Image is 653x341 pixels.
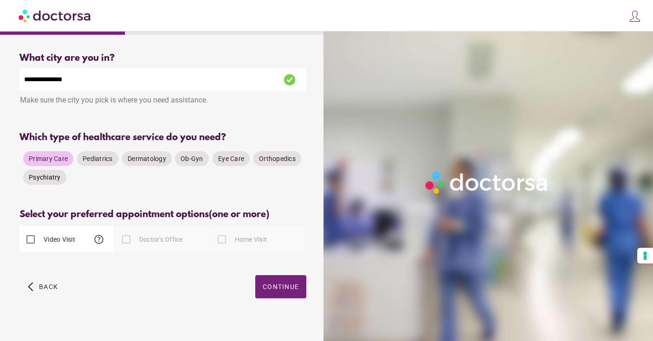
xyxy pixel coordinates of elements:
span: Orthopedics [259,155,296,162]
span: Eye Care [218,155,244,162]
span: Pediatrics [83,155,113,162]
button: Continue [255,275,306,298]
div: What city are you in? [19,53,306,64]
img: Logo-Doctorsa-trans-White-partial-flat.png [422,168,552,197]
button: arrow_back_ios Back [24,275,62,298]
span: Ob-Gyn [181,155,203,162]
span: Psychiatry [29,174,61,181]
span: (one or more) [209,209,269,220]
button: Your consent preferences for tracking technologies [637,248,653,264]
img: Doctorsa.com [19,5,92,26]
span: Primary Care [29,155,68,162]
img: icons8-customer-100.png [628,10,641,23]
div: Select your preferred appointment options [19,209,306,220]
div: Which type of healthcare service do you need? [19,132,306,143]
span: Continue [263,283,299,290]
div: Make sure the city you pick is where you need assistance. [19,91,306,111]
span: Dermatology [128,155,166,162]
span: Back [39,283,58,290]
span: help [93,234,104,245]
label: Home Visit [233,235,267,244]
label: Video Visit [42,235,75,244]
label: Doctor's Office [137,235,183,244]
